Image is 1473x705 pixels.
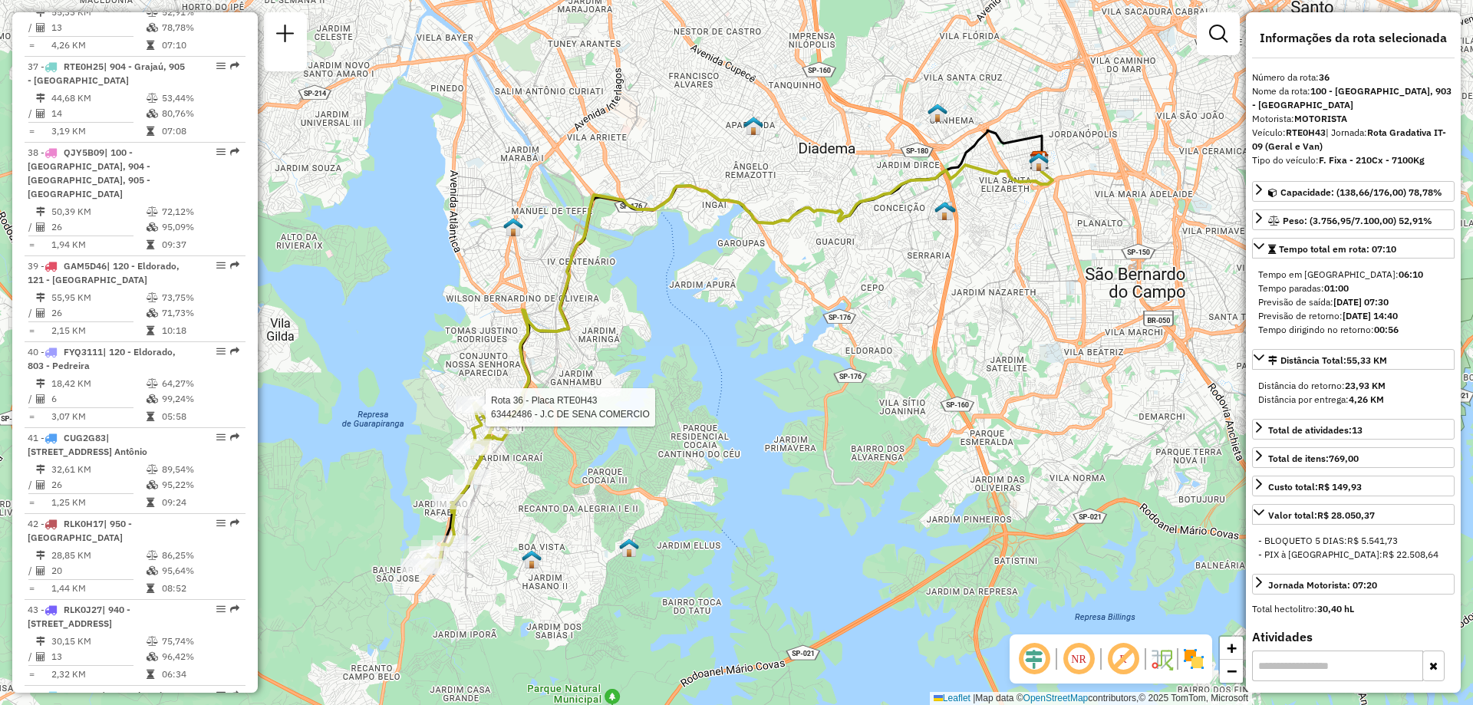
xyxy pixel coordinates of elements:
[230,433,239,442] em: Rota exportada
[64,518,104,529] span: RLK0H17
[51,305,146,321] td: 26
[147,94,158,103] i: % de utilização do peso
[147,308,158,318] i: % de utilização da cubagem
[161,649,239,664] td: 96,42%
[147,551,158,560] i: % de utilização do peso
[28,260,180,285] span: 39 -
[1023,693,1089,703] a: OpenStreetMap
[1268,509,1375,522] div: Valor total:
[28,219,35,235] td: /
[270,18,301,53] a: Nova sessão e pesquisa
[1252,209,1455,230] a: Peso: (3.756,95/7.100,00) 52,91%
[161,237,239,252] td: 09:37
[28,409,35,424] td: =
[28,305,35,321] td: /
[28,323,35,338] td: =
[161,634,239,649] td: 75,74%
[147,498,154,507] i: Tempo total em rota
[28,237,35,252] td: =
[36,379,45,388] i: Distância Total
[1346,354,1387,366] span: 55,33 KM
[36,566,45,575] i: Total de Atividades
[934,201,954,221] img: UDC Eldorado
[147,566,158,575] i: % de utilização da cubagem
[522,549,542,569] img: UDC Grajau
[161,409,239,424] td: 05:58
[51,376,146,391] td: 18,42 KM
[1280,186,1442,198] span: Capacidade: (138,66/176,00) 78,78%
[1268,452,1359,466] div: Total de itens:
[1030,150,1050,170] img: CDD Diadema
[147,379,158,388] i: % de utilização do peso
[147,480,158,489] i: % de utilização da cubagem
[28,106,35,121] td: /
[51,477,146,493] td: 26
[161,305,239,321] td: 71,73%
[161,323,239,338] td: 10:18
[216,605,226,614] em: Opções
[230,519,239,528] em: Rota exportada
[1319,71,1330,83] strong: 36
[1268,424,1363,436] span: Total de atividades:
[28,61,185,86] span: 37 -
[28,391,35,407] td: /
[161,106,239,121] td: 80,76%
[28,495,35,510] td: =
[147,8,158,17] i: % de utilização do peso
[743,116,763,136] img: Warecloud Cidade Ademar
[161,124,239,139] td: 07:08
[1317,509,1375,521] strong: R$ 28.050,37
[147,109,158,118] i: % de utilização da cubagem
[1227,638,1237,657] span: +
[147,670,154,679] i: Tempo total em rota
[161,5,239,20] td: 52,91%
[1105,641,1142,677] span: Exibir rótulo
[1220,637,1243,660] a: Zoom in
[28,20,35,35] td: /
[28,38,35,53] td: =
[1252,85,1452,110] strong: 100 - [GEOGRAPHIC_DATA], 903 - [GEOGRAPHIC_DATA]
[28,124,35,139] td: =
[147,584,154,593] i: Tempo total em rota
[1349,394,1384,405] strong: 4,26 KM
[51,462,146,477] td: 32,61 KM
[36,652,45,661] i: Total de Atividades
[147,240,154,249] i: Tempo total em rota
[1347,535,1398,546] span: R$ 5.541,73
[161,91,239,106] td: 53,44%
[1279,243,1396,255] span: Tempo total em rota: 07:10
[1252,476,1455,496] a: Custo total:R$ 149,93
[1227,661,1237,680] span: −
[28,147,150,199] span: 38 -
[934,693,970,703] a: Leaflet
[1283,215,1432,226] span: Peso: (3.756,95/7.100,00) 52,91%
[230,61,239,71] em: Rota exportada
[216,61,226,71] em: Opções
[161,667,239,682] td: 06:34
[28,649,35,664] td: /
[36,308,45,318] i: Total de Atividades
[147,293,158,302] i: % de utilização do peso
[1258,534,1448,548] div: - BLOQUETO 5 DIAS:
[161,581,239,596] td: 08:52
[147,637,158,646] i: % de utilização do peso
[64,604,102,615] span: RLK0J27
[1252,419,1455,440] a: Total de atividades:13
[161,391,239,407] td: 99,24%
[973,693,975,703] span: |
[1252,349,1455,370] a: Distância Total:55,33 KM
[1252,528,1455,568] div: Valor total:R$ 28.050,37
[1382,549,1438,560] span: R$ 22.508,64
[1329,453,1359,464] strong: 769,00
[51,495,146,510] td: 1,25 KM
[36,551,45,560] i: Distância Total
[1399,268,1423,280] strong: 06:10
[64,346,103,357] span: FYQ3111
[51,20,146,35] td: 13
[216,261,226,270] em: Opções
[1029,152,1049,172] img: FAD CDD Diadema
[147,412,154,421] i: Tempo total em rota
[1258,282,1448,295] div: Tempo paradas:
[503,217,523,237] img: Sala remota - Interlagos
[51,391,146,407] td: 6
